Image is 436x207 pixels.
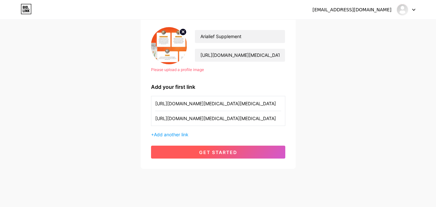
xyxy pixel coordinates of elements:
input: Your name [195,30,285,43]
span: get started [199,150,237,155]
input: Link name (My Instagram) [155,96,281,111]
img: valeriesimsp [396,4,409,16]
button: get started [151,146,285,159]
div: Add your first link [151,83,285,91]
input: URL (https://instagram.com/yourname) [155,111,281,126]
input: bio [195,49,285,62]
div: + [151,131,285,138]
div: Please upload a profile image [151,67,285,73]
div: [EMAIL_ADDRESS][DOMAIN_NAME] [312,6,391,13]
span: Add another link [154,132,188,137]
img: profile pic [151,27,187,64]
